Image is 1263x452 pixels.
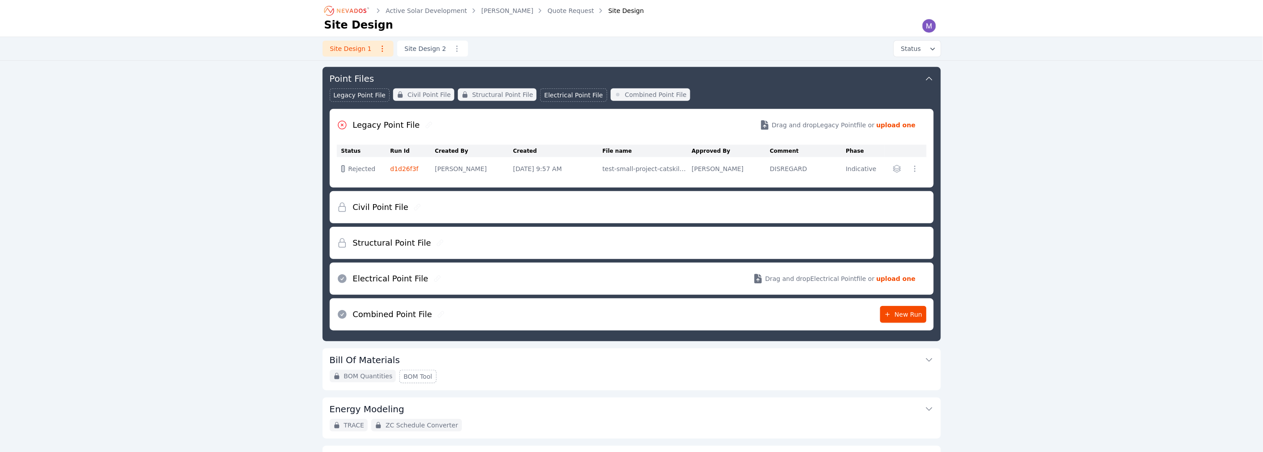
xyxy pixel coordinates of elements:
span: Status [898,44,921,53]
h3: Point Files [330,72,374,85]
span: Drag and drop Electrical Point file or [765,274,875,283]
h2: Civil Point File [353,201,408,213]
button: Point Files [330,67,934,88]
th: File name [603,145,692,157]
span: Civil Point File [407,90,451,99]
th: Status [337,145,390,157]
a: Active Solar Development [386,6,467,15]
strong: upload one [877,121,916,130]
h1: Site Design [324,18,394,32]
h2: Combined Point File [353,308,432,321]
span: Rejected [348,164,376,173]
span: BOM Quantities [344,372,393,381]
td: [PERSON_NAME] [692,157,770,180]
span: New Run [884,310,923,319]
h3: Bill Of Materials [330,354,400,366]
h2: Legacy Point File [353,119,420,131]
span: Legacy Point File [334,91,386,100]
a: Quote Request [548,6,594,15]
a: Site Design 2 [397,41,468,57]
div: test-small-project-catskill-_design-combiner_nebula-point-file_904a1010.csv [603,164,688,173]
button: Energy Modeling [330,398,934,419]
div: Energy ModelingTRACEZC Schedule Converter [323,398,941,439]
th: Comment [770,145,846,157]
span: Drag and drop Legacy Point file or [772,121,875,130]
div: Site Design [596,6,644,15]
span: Structural Point File [472,90,533,99]
th: Created By [435,145,513,157]
div: Point FilesLegacy Point FileCivil Point FileStructural Point FileElectrical Point FileCombined Po... [323,67,941,341]
span: TRACE [344,421,365,430]
td: [DATE] 9:57 AM [513,157,603,180]
a: [PERSON_NAME] [482,6,533,15]
span: Combined Point File [625,90,687,99]
span: Electrical Point File [544,91,603,100]
div: Bill Of MaterialsBOM QuantitiesBOM Tool [323,348,941,390]
strong: upload one [877,274,916,283]
span: ZC Schedule Converter [386,421,458,430]
h2: Electrical Point File [353,272,428,285]
button: Drag and dropLegacy Pointfile or upload one [749,113,927,138]
td: [PERSON_NAME] [435,157,513,180]
button: Drag and dropElectrical Pointfile or upload one [742,266,927,291]
th: Run Id [390,145,435,157]
nav: Breadcrumb [324,4,644,18]
button: Bill Of Materials [330,348,934,370]
img: Madeline Koldos [922,19,936,33]
a: Site Design 1 [323,41,394,57]
span: BOM Tool [403,372,432,381]
a: d1d26f3f [390,165,419,172]
div: DISREGARD [770,164,842,173]
button: Status [894,41,941,57]
div: Indicative [846,164,881,173]
a: New Run [880,306,927,323]
h2: Structural Point File [353,237,431,249]
h3: Energy Modeling [330,403,404,415]
th: Approved By [692,145,770,157]
th: Created [513,145,603,157]
th: Phase [846,145,885,157]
